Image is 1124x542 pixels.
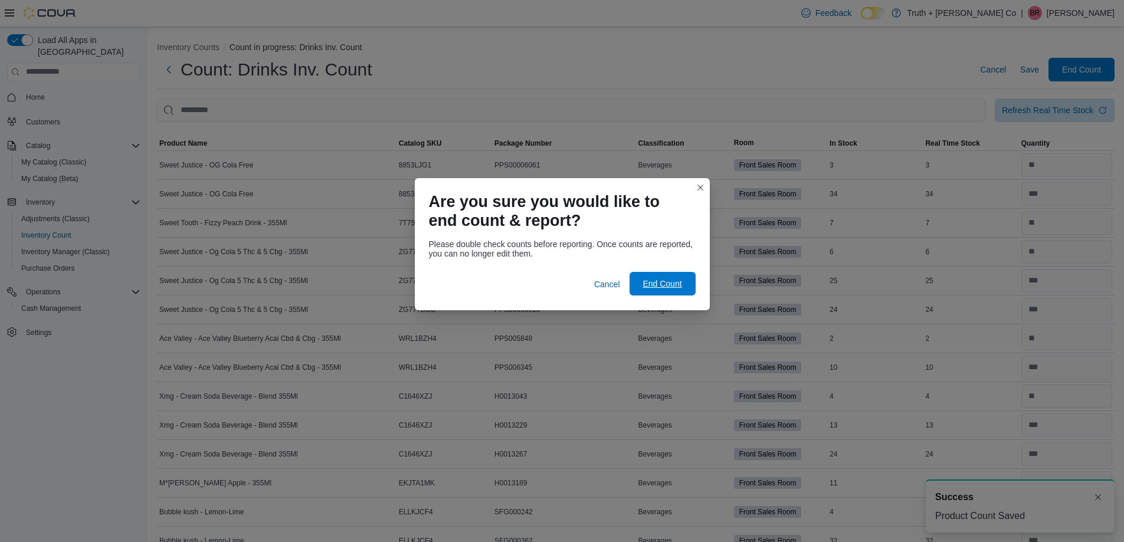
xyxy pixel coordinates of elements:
[429,192,686,230] h1: Are you sure you would like to end count & report?
[693,180,707,195] button: Closes this modal window
[429,239,696,258] div: Please double check counts before reporting. Once counts are reported, you can no longer edit them.
[643,278,681,290] span: End Count
[630,272,696,295] button: End Count
[594,278,620,290] span: Cancel
[589,272,625,296] button: Cancel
